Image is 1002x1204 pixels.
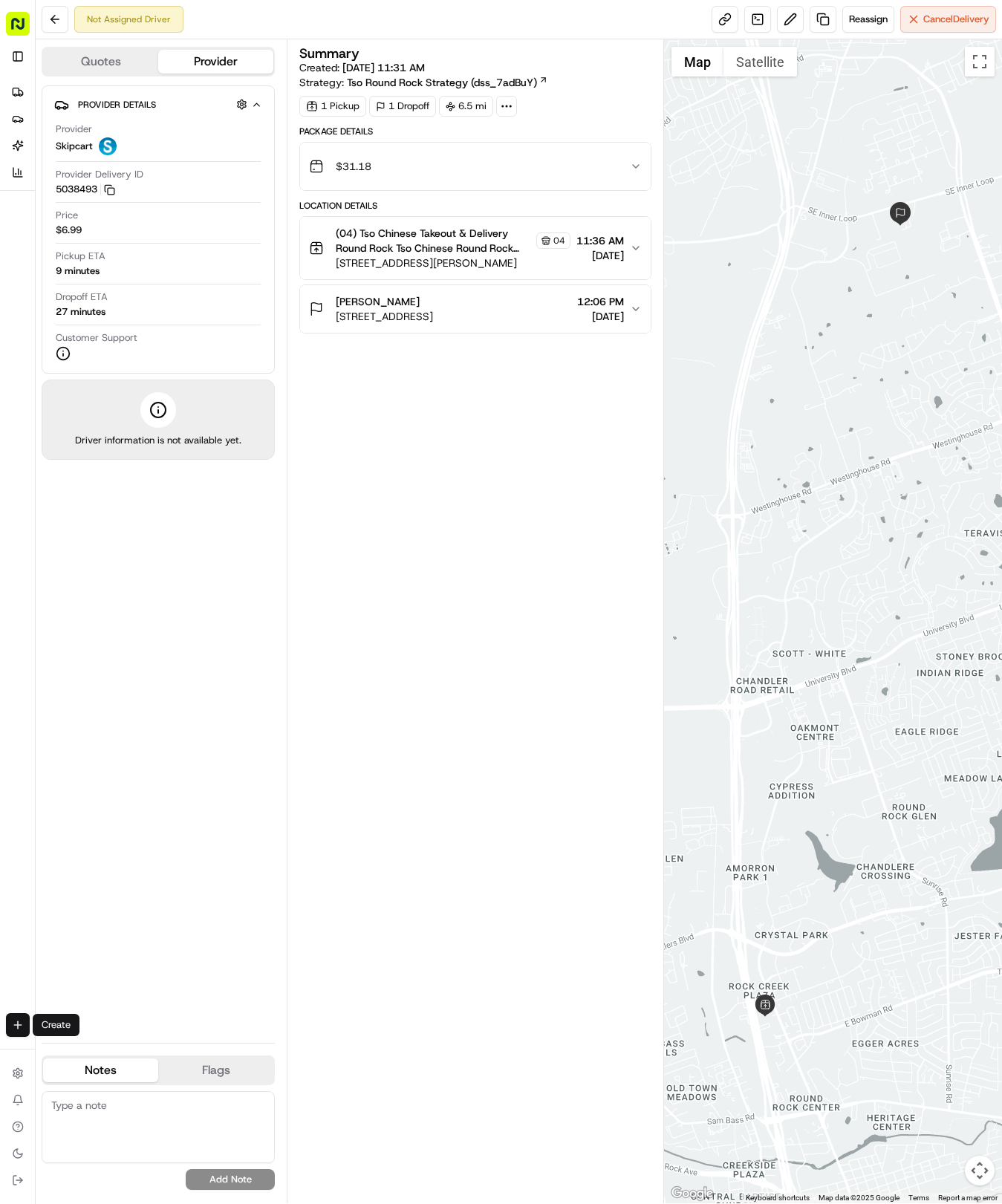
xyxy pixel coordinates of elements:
[671,47,723,77] button: Show street map
[205,230,210,242] span: •
[439,96,493,117] div: 6.5 mi
[140,292,238,307] span: API Documentation
[43,50,158,74] button: Quotes
[577,309,624,324] span: [DATE]
[46,230,202,242] span: [PERSON_NAME] (Assistant Store Manager)
[253,146,270,164] button: Start new chat
[336,226,533,256] span: (04) Tso Chinese Takeout & Delivery Round Rock Tso Chinese Round Rock Manager
[158,50,273,74] button: Provider
[576,248,624,263] span: [DATE]
[336,309,433,324] span: [STREET_ADDRESS]
[299,75,548,90] div: Strategy:
[230,190,270,208] button: See all
[849,13,888,26] span: Reassign
[158,1058,273,1082] button: Flags
[336,294,420,309] span: [PERSON_NAME]
[148,328,180,339] span: Pylon
[120,286,244,313] a: 💻API Documentation
[965,47,995,77] button: Toggle fullscreen view
[56,264,100,278] div: 9 minutes
[56,168,143,181] span: Provider Delivery ID
[336,256,570,270] span: [STREET_ADDRESS][PERSON_NAME]
[299,60,425,75] span: Created:
[299,200,651,212] div: Location Details
[99,137,117,155] img: profile_skipcart_partner.png
[30,292,114,307] span: Knowledge Base
[213,230,244,242] span: [DATE]
[347,75,548,90] a: Tso Round Rock Strategy (dss_7adBuY)
[668,1184,717,1203] a: Open this area in Google Maps (opens a new window)
[900,6,996,33] button: CancelDelivery
[75,434,241,447] span: Driver information is not available yet.
[67,157,204,169] div: We're available if you need us!
[342,61,425,74] span: [DATE] 11:31 AM
[369,96,436,117] div: 1 Dropoff
[300,217,650,279] button: (04) Tso Chinese Takeout & Delivery Round Rock Tso Chinese Round Rock Manager04[STREET_ADDRESS][P...
[126,293,137,305] div: 💻
[56,250,105,263] span: Pickup ETA
[56,140,93,153] span: Skipcart
[15,142,42,169] img: 1736555255976-a54dd68f-1ca7-489b-9aae-adbdc363a1c4
[67,142,244,157] div: Start new chat
[576,233,624,248] span: 11:36 AM
[668,1184,717,1203] img: Google
[15,216,39,240] img: Hayden (Assistant Store Manager)
[336,159,371,174] span: $31.18
[78,99,156,111] span: Provider Details
[938,1194,998,1202] a: Report a map error
[15,293,27,305] div: 📗
[15,59,270,83] p: Welcome 👋
[746,1193,810,1203] button: Keyboard shortcuts
[56,305,105,319] div: 27 minutes
[15,193,100,205] div: Past conversations
[300,143,650,190] button: $31.18
[923,13,989,26] span: Cancel Delivery
[31,142,58,169] img: 9188753566659_6852d8bf1fb38e338040_72.png
[56,183,115,196] button: 5038493
[56,209,78,222] span: Price
[105,328,180,339] a: Powered byPylon
[577,294,624,309] span: 12:06 PM
[553,235,565,247] span: 04
[908,1194,929,1202] a: Terms
[819,1194,899,1202] span: Map data ©2025 Google
[54,92,262,117] button: Provider Details
[56,224,82,237] span: $6.99
[39,96,245,111] input: Clear
[347,75,537,90] span: Tso Round Rock Strategy (dss_7adBuY)
[56,290,108,304] span: Dropoff ETA
[842,6,894,33] button: Reassign
[723,47,797,77] button: Show satellite imagery
[299,47,360,60] h3: Summary
[9,286,120,313] a: 📗Knowledge Base
[33,1014,79,1036] div: Create
[56,331,137,345] span: Customer Support
[56,123,92,136] span: Provider
[300,285,650,333] button: [PERSON_NAME][STREET_ADDRESS]12:06 PM[DATE]
[43,1058,158,1082] button: Notes
[15,15,45,45] img: Nash
[965,1156,995,1185] button: Map camera controls
[299,126,651,137] div: Package Details
[299,96,366,117] div: 1 Pickup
